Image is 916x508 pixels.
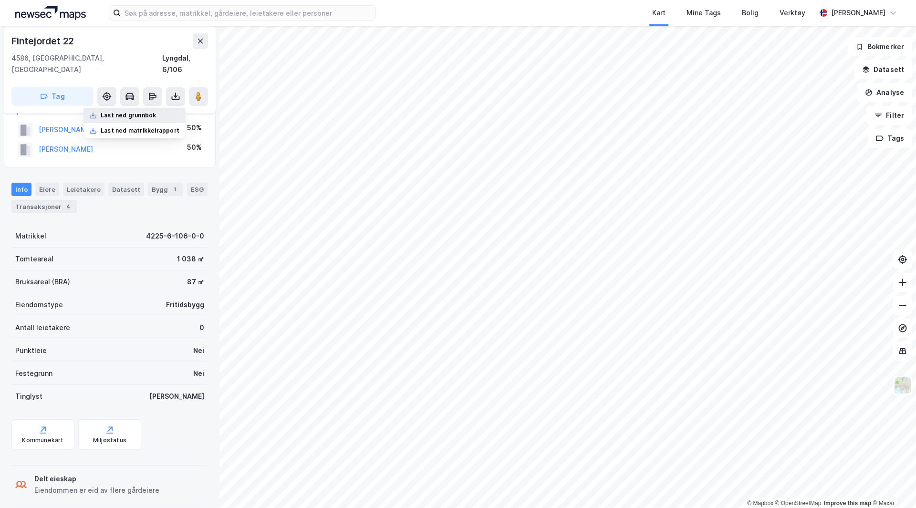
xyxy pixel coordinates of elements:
[187,142,202,153] div: 50%
[848,37,912,56] button: Bokmerker
[101,112,156,119] div: Last ned grunnbok
[824,500,871,507] a: Improve this map
[866,106,912,125] button: Filter
[35,183,59,196] div: Eiere
[193,368,204,379] div: Nei
[747,500,773,507] a: Mapbox
[15,230,46,242] div: Matrikkel
[187,276,204,288] div: 87 ㎡
[101,127,179,135] div: Last ned matrikkelrapport
[177,253,204,265] div: 1 038 ㎡
[11,87,94,106] button: Tag
[15,368,52,379] div: Festegrunn
[15,253,53,265] div: Tomteareal
[831,7,885,19] div: [PERSON_NAME]
[687,7,721,19] div: Mine Tags
[63,202,73,211] div: 4
[199,322,204,333] div: 0
[146,230,204,242] div: 4225-6-106-0-0
[93,436,126,444] div: Miljøstatus
[775,500,822,507] a: OpenStreetMap
[187,122,202,134] div: 50%
[894,376,912,394] img: Z
[868,462,916,508] iframe: Chat Widget
[780,7,805,19] div: Verktøy
[857,83,912,102] button: Analyse
[11,183,31,196] div: Info
[742,7,759,19] div: Bolig
[187,183,208,196] div: ESG
[15,299,63,311] div: Eiendomstype
[15,276,70,288] div: Bruksareal (BRA)
[15,345,47,356] div: Punktleie
[15,322,70,333] div: Antall leietakere
[15,6,86,20] img: logo.a4113a55bc3d86da70a041830d287a7e.svg
[652,7,666,19] div: Kart
[34,485,159,496] div: Eiendommen er eid av flere gårdeiere
[22,436,63,444] div: Kommunekart
[149,391,204,402] div: [PERSON_NAME]
[108,183,144,196] div: Datasett
[15,391,42,402] div: Tinglyst
[854,60,912,79] button: Datasett
[11,52,162,75] div: 4586, [GEOGRAPHIC_DATA], [GEOGRAPHIC_DATA]
[63,183,104,196] div: Leietakere
[170,185,179,194] div: 1
[34,473,159,485] div: Delt eieskap
[868,129,912,148] button: Tags
[11,200,77,213] div: Transaksjoner
[121,6,375,20] input: Søk på adresse, matrikkel, gårdeiere, leietakere eller personer
[193,345,204,356] div: Nei
[166,299,204,311] div: Fritidsbygg
[11,33,76,49] div: Fintejordet 22
[148,183,183,196] div: Bygg
[162,52,208,75] div: Lyngdal, 6/106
